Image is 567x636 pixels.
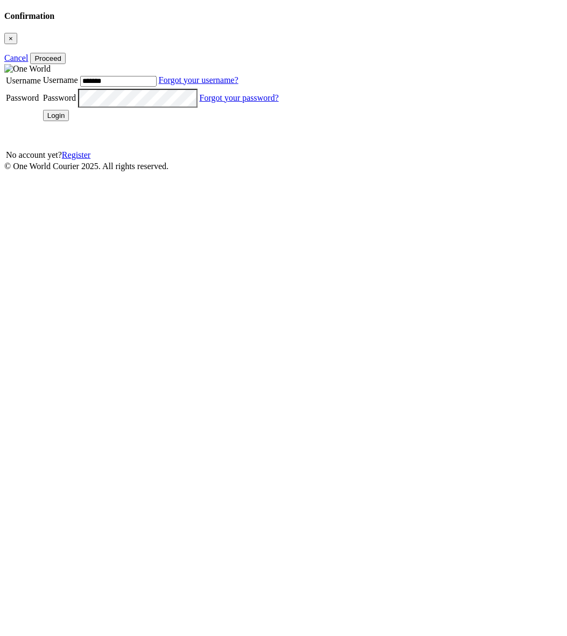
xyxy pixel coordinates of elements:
button: Login [43,110,69,121]
button: Proceed [30,53,66,64]
a: Register [62,150,90,159]
a: Cancel [4,53,28,62]
a: Forgot your password? [200,93,279,102]
div: No account yet? [6,150,279,160]
a: Forgot your username? [159,75,239,85]
span: © One World Courier 2025. All rights reserved. [4,162,169,171]
label: Password [43,93,76,102]
button: Close [4,33,17,44]
h4: Confirmation [4,11,563,21]
label: Username [6,76,41,85]
img: One World [4,64,51,74]
label: Username [43,75,78,85]
label: Password [6,93,39,102]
